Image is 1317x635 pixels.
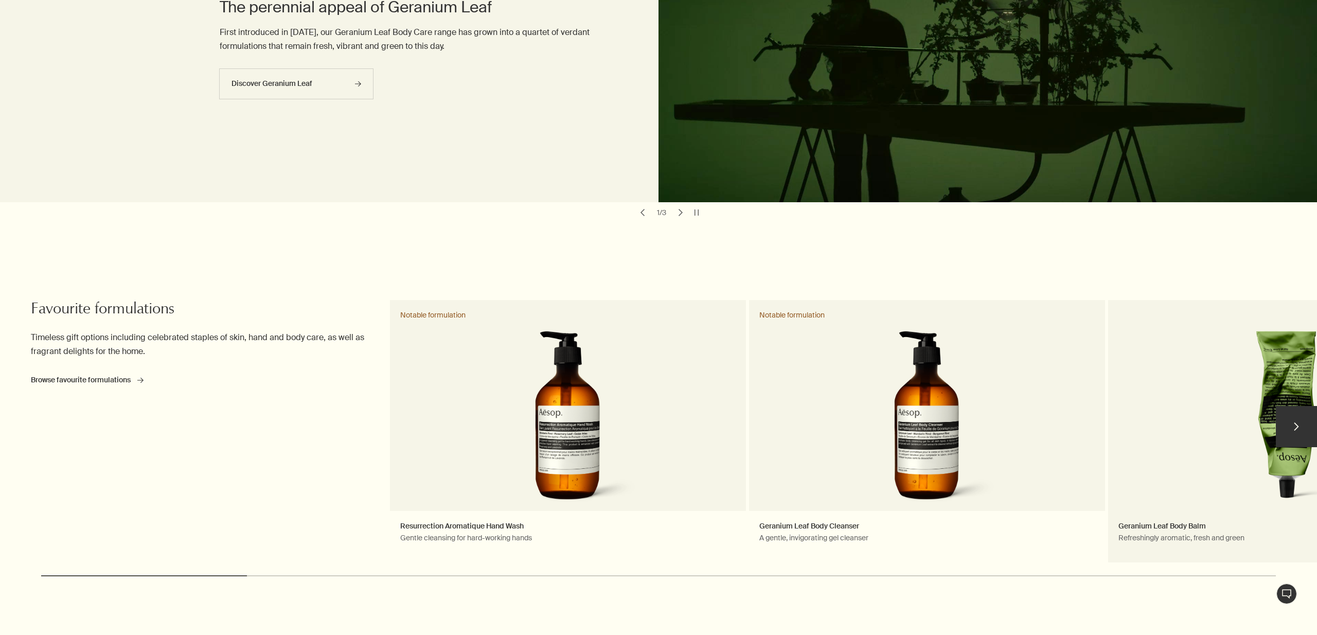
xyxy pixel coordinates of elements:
[654,208,669,217] div: 1 / 3
[635,205,650,220] button: previous slide
[220,25,617,53] p: First introduced in [DATE], our Geranium Leaf Body Care range has grown into a quartet of verdant...
[749,300,1105,562] a: Geranium Leaf Body CleanserA gentle, invigorating gel cleanserGeranium Leaf Body Cleanser 500 mL ...
[673,205,688,220] button: next slide
[689,205,704,220] button: pause
[31,375,144,385] a: Browse favourite formulations
[1276,406,1317,447] button: next slide
[219,68,373,99] a: Discover Geranium Leaf
[31,330,366,358] p: Timeless gift options including celebrated staples of skin, hand and body care, as well as fragra...
[390,300,746,562] a: Resurrection Aromatique Hand WashGentle cleansing for hard-working handsResurrection Aromatique H...
[31,300,366,321] h2: Favourite formulations
[1276,584,1297,604] button: Live Assistance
